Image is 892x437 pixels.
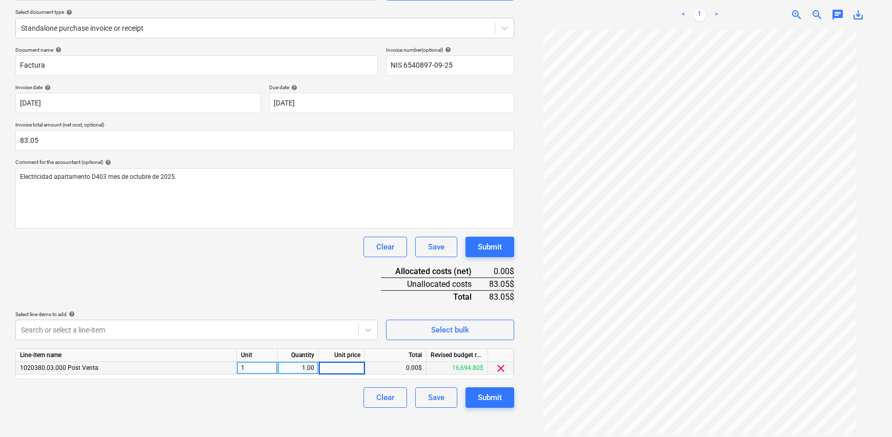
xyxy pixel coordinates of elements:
[20,173,176,180] span: Electricidad apartamento D403 mes de octubre de 2025.
[381,278,488,290] div: Unallocated costs
[386,47,514,53] div: Invoice number (optional)
[386,55,514,76] input: Invoice number
[478,240,502,254] div: Submit
[790,9,803,21] span: zoom_in
[694,9,706,21] a: Page 1 is your current page
[289,85,297,91] span: help
[811,9,823,21] span: zoom_out
[478,391,502,404] div: Submit
[15,84,261,91] div: Invoice date
[363,387,407,408] button: Clear
[488,265,515,278] div: 0.00$
[427,349,488,362] div: Revised budget remaining
[495,362,507,374] span: clear
[415,387,457,408] button: Save
[15,159,514,165] div: Comment for the accountant (optional)
[428,391,444,404] div: Save
[677,9,690,21] a: Previous page
[20,364,98,371] span: 1020380.03.000 Post Venta
[16,349,237,362] div: Line-item name
[15,121,514,130] p: Invoice total amount (net cost, optional)
[428,240,444,254] div: Save
[832,9,844,21] span: chat
[488,278,515,290] div: 83.05$
[43,85,51,91] span: help
[376,391,394,404] div: Clear
[319,349,365,362] div: Unit price
[237,349,278,362] div: Unit
[282,362,314,374] div: 1.00
[15,311,378,318] div: Select line-items to add
[53,47,62,53] span: help
[363,237,407,257] button: Clear
[237,362,278,374] div: 1
[465,237,514,257] button: Submit
[841,388,892,437] div: Widget de chat
[465,387,514,408] button: Submit
[15,130,514,151] input: Invoice total amount (net cost, optional)
[443,47,451,53] span: help
[381,265,488,278] div: Allocated costs (net)
[15,55,378,76] input: Document name
[15,47,378,53] div: Document name
[381,290,488,303] div: Total
[488,290,515,303] div: 83.05$
[376,240,394,254] div: Clear
[67,311,75,317] span: help
[431,323,469,337] div: Select bulk
[15,93,261,113] input: Invoice date not specified
[841,388,892,437] iframe: Chat Widget
[15,9,514,15] div: Select document type
[415,237,457,257] button: Save
[269,93,515,113] input: Due date not specified
[852,9,864,21] span: save_alt
[365,362,427,374] div: 0.00$
[386,320,514,340] button: Select bulk
[269,84,515,91] div: Due date
[103,159,111,165] span: help
[64,9,72,15] span: help
[427,362,488,374] div: 16,694.80$
[710,9,722,21] a: Next page
[365,349,427,362] div: Total
[278,349,319,362] div: Quantity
